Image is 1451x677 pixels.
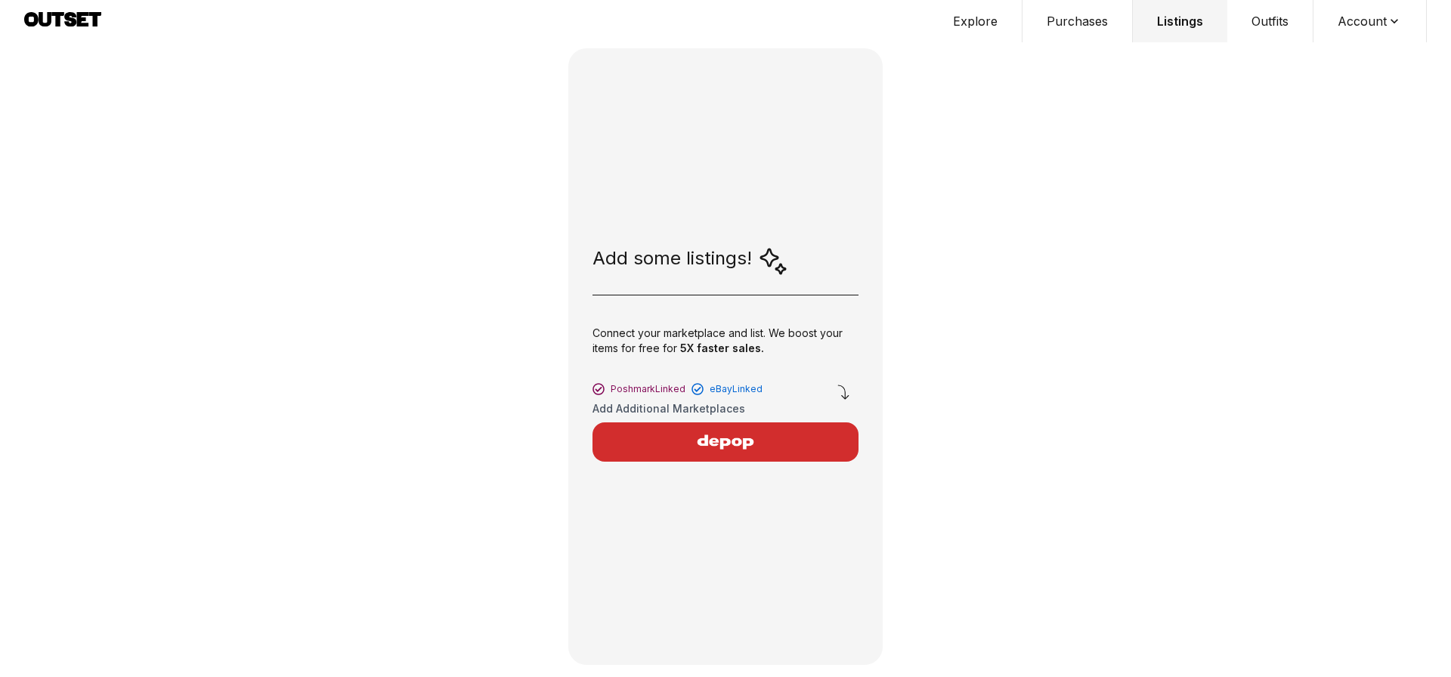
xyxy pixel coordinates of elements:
span: eBay Linked [710,383,763,395]
span: Poshmark Linked [611,383,685,395]
button: Depop logo [592,422,859,462]
h3: Add Additional Marketplaces [592,401,859,416]
span: 5X faster sales. [680,342,764,354]
div: Add some listings! [592,246,788,277]
div: Connect your marketplace and list. We boost your items for free for [592,314,859,374]
img: Depop logo [660,424,791,460]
